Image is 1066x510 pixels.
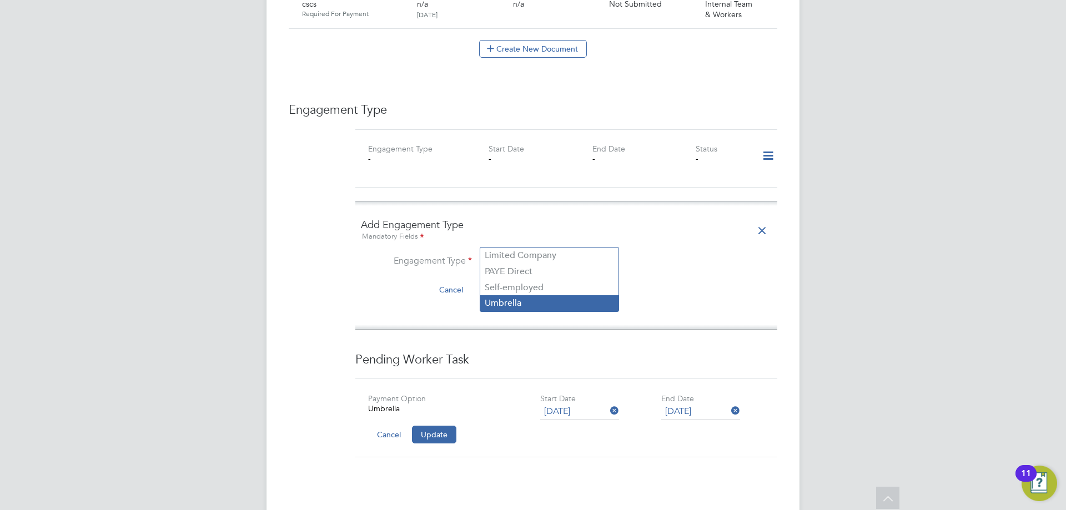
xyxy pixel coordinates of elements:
button: Open Resource Center, 11 new notifications [1022,466,1057,501]
label: Engagement Type [361,255,472,267]
h3: Pending Worker Task [355,352,777,368]
label: End Date [661,393,694,403]
div: - [489,154,592,164]
button: Create New Document [479,40,587,58]
div: Umbrella [368,403,540,413]
button: Update [412,426,456,443]
li: Limited Company [480,248,619,264]
input: Select one [661,403,740,420]
li: PAYE Direct [480,264,619,280]
h3: Engagement Type [289,102,777,118]
label: Status [696,144,717,154]
button: Cancel [430,281,472,299]
label: Payment Option [368,393,426,403]
div: - [696,154,747,164]
div: - [368,154,471,164]
h4: Add Engagement Type [361,218,772,243]
div: - [592,154,696,164]
div: 11 [1021,473,1031,488]
input: Select one [540,403,619,420]
span: Required For Payment [302,9,408,18]
div: Mandatory Fields [361,231,772,243]
li: Self-employed [480,280,619,296]
label: End Date [592,144,625,154]
label: Engagement Type [368,144,433,154]
button: Cancel [368,426,410,443]
li: Umbrella [480,295,619,311]
label: Start Date [540,393,576,403]
label: Start Date [489,144,524,154]
span: [DATE] [417,10,438,19]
